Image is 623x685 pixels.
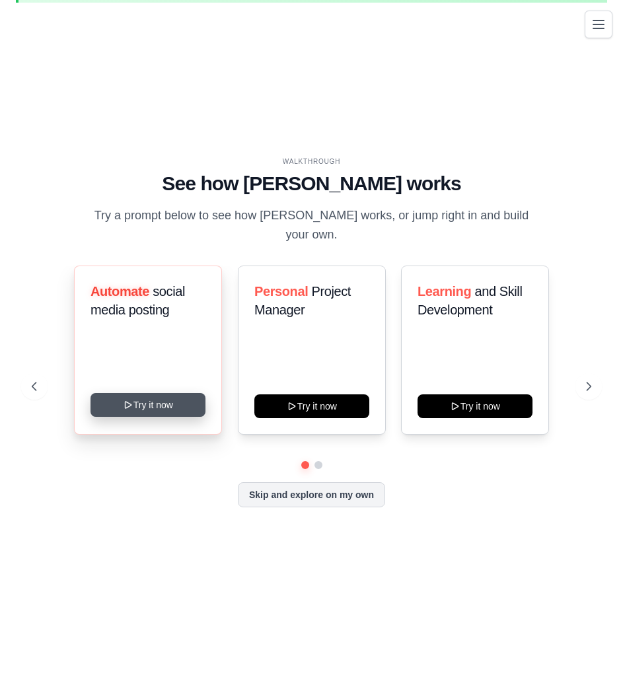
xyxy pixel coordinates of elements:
button: Skip and explore on my own [238,482,385,507]
button: Try it now [418,394,532,418]
button: Toggle navigation [585,11,612,38]
div: 채팅 위젯 [557,622,623,685]
h1: See how [PERSON_NAME] works [32,172,591,196]
span: Learning [418,284,471,299]
button: Try it now [91,393,205,417]
span: Personal [254,284,308,299]
span: Project Manager [254,284,351,317]
iframe: Chat Widget [557,622,623,685]
span: Automate [91,284,149,299]
button: Try it now [254,394,369,418]
p: Try a prompt below to see how [PERSON_NAME] works, or jump right in and build your own. [90,206,534,245]
div: WALKTHROUGH [32,157,591,166]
